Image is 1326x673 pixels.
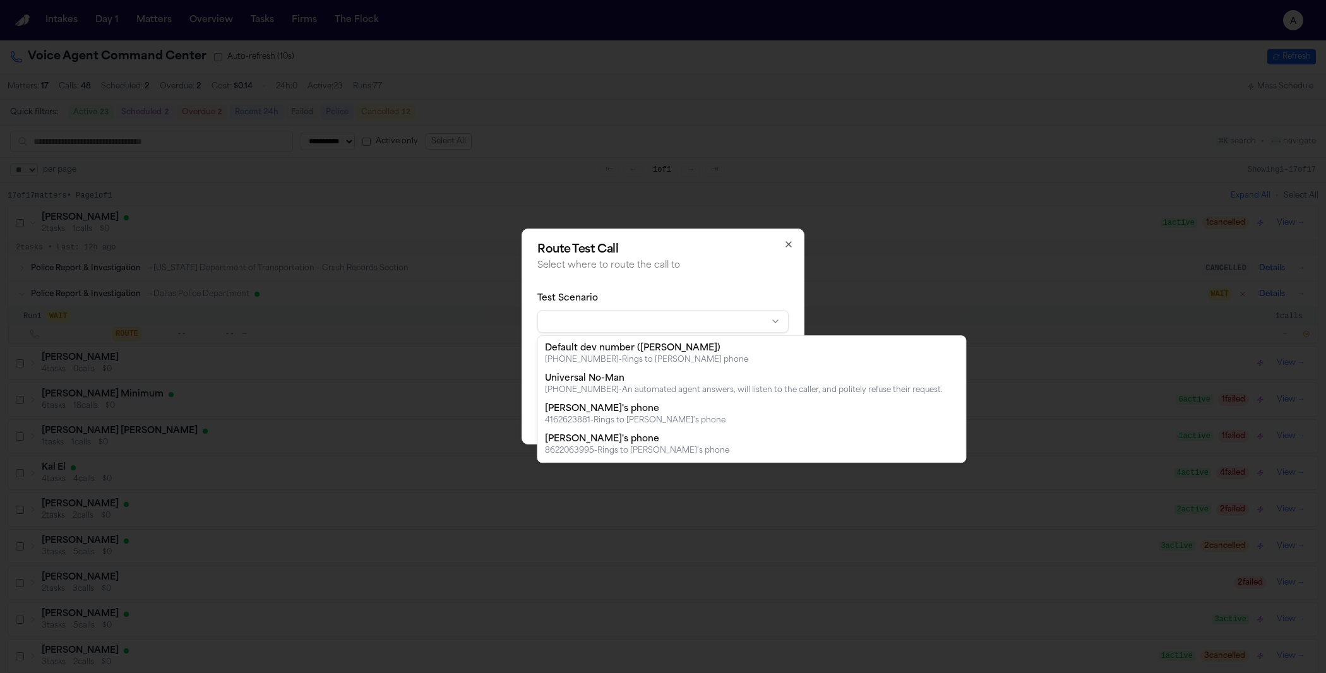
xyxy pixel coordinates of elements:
div: Universal No-Man [545,372,943,385]
div: [PHONE_NUMBER] - Rings to [PERSON_NAME] phone [545,355,748,365]
div: 4162623881 - Rings to [PERSON_NAME]'s phone [545,415,726,426]
div: [PERSON_NAME]'s phone [545,403,726,415]
div: 8622063995 - Rings to [PERSON_NAME]'s phone [545,446,729,456]
div: [PHONE_NUMBER] - An automated agent answers, will listen to the caller, and politely refuse their... [545,385,943,395]
div: Default dev number ([PERSON_NAME]) [545,342,748,355]
div: [PERSON_NAME]'s phone [545,433,729,446]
